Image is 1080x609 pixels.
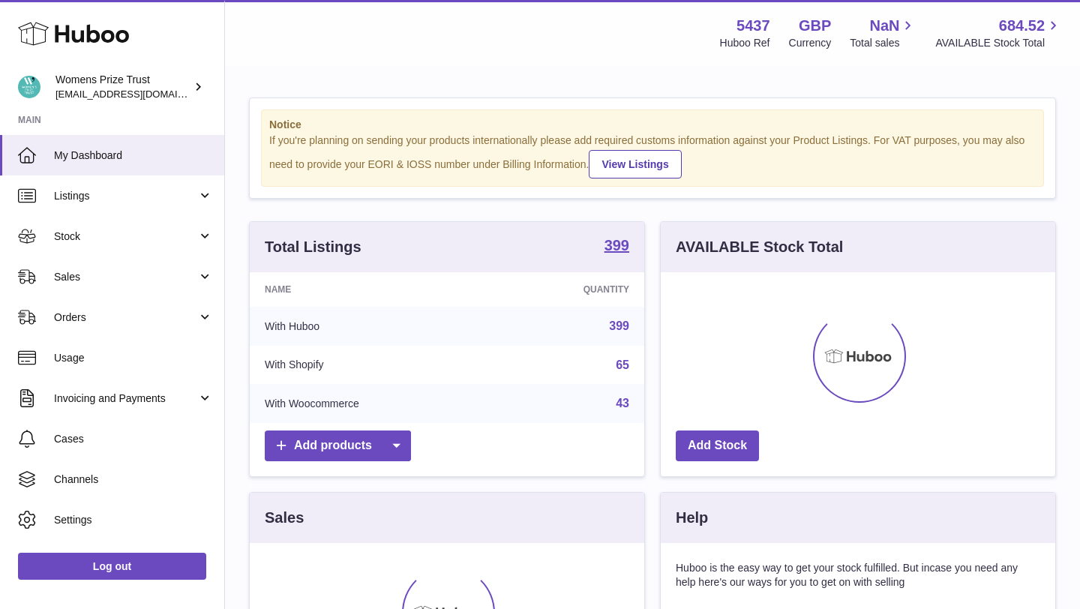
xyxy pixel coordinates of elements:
[265,430,411,461] a: Add products
[18,553,206,580] a: Log out
[55,73,190,101] div: Womens Prize Trust
[869,16,899,36] span: NaN
[609,319,629,332] a: 399
[616,358,629,371] a: 65
[935,36,1062,50] span: AVAILABLE Stock Total
[789,36,832,50] div: Currency
[265,508,304,528] h3: Sales
[676,430,759,461] a: Add Stock
[935,16,1062,50] a: 684.52 AVAILABLE Stock Total
[250,384,494,423] td: With Woocommerce
[676,561,1040,589] p: Huboo is the easy way to get your stock fulfilled. But incase you need any help here's our ways f...
[850,36,916,50] span: Total sales
[54,229,197,244] span: Stock
[54,270,197,284] span: Sales
[589,150,681,178] a: View Listings
[999,16,1045,36] span: 684.52
[604,238,629,256] a: 399
[18,76,40,98] img: info@womensprizeforfiction.co.uk
[54,432,213,446] span: Cases
[55,88,220,100] span: [EMAIL_ADDRESS][DOMAIN_NAME]
[494,272,644,307] th: Quantity
[54,472,213,487] span: Channels
[54,148,213,163] span: My Dashboard
[54,310,197,325] span: Orders
[54,391,197,406] span: Invoicing and Payments
[799,16,831,36] strong: GBP
[616,397,629,409] a: 43
[720,36,770,50] div: Huboo Ref
[604,238,629,253] strong: 399
[250,272,494,307] th: Name
[54,189,197,203] span: Listings
[54,351,213,365] span: Usage
[676,237,843,257] h3: AVAILABLE Stock Total
[850,16,916,50] a: NaN Total sales
[736,16,770,36] strong: 5437
[54,513,213,527] span: Settings
[269,133,1036,178] div: If you're planning on sending your products internationally please add required customs informati...
[265,237,361,257] h3: Total Listings
[250,346,494,385] td: With Shopify
[250,307,494,346] td: With Huboo
[676,508,708,528] h3: Help
[269,118,1036,132] strong: Notice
